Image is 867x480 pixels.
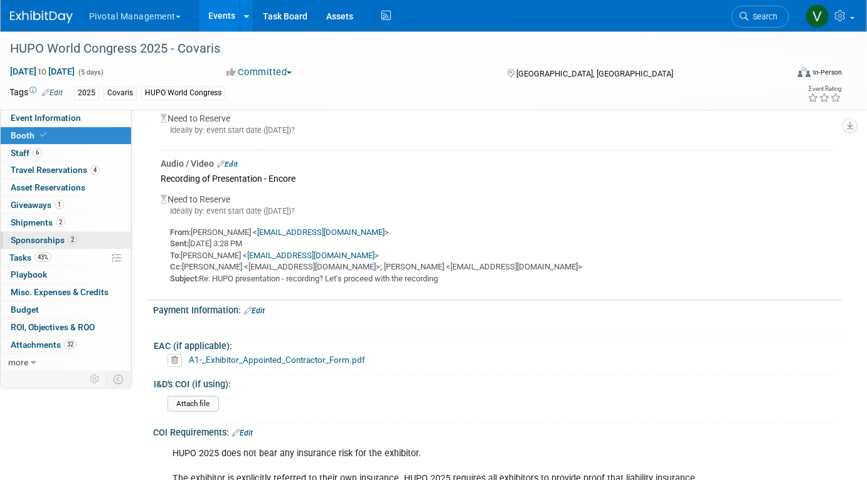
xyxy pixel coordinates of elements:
span: 1 [55,200,64,209]
td: Personalize Event Tab Strip [84,371,106,387]
button: Committed [222,66,297,79]
a: Tasks43% [1,249,131,266]
a: Edit [232,429,253,437]
div: Ideally by: event start date ([DATE])? [161,125,832,136]
span: 4 [90,165,100,175]
img: Format-Inperson.png [798,67,811,77]
div: Need to Reserve [161,187,832,285]
div: HUPO World Congress [141,86,225,100]
td: Tags [9,86,63,100]
img: Valerie Weld [806,4,829,28]
a: more [1,354,131,371]
a: Edit [244,306,265,315]
span: 2 [68,235,77,244]
td: Toggle Event Tabs [106,371,132,387]
a: Giveaways1 [1,197,131,214]
span: ROI, Objectives & ROO [11,322,95,332]
div: COI Requirements: [153,423,842,439]
a: Search [731,6,789,28]
span: Playbook [11,269,47,279]
a: Sponsorships2 [1,232,131,249]
b: To: [170,251,181,260]
span: Misc. Expenses & Credits [11,287,109,297]
span: Asset Reservations [11,182,85,192]
span: (5 days) [77,68,104,76]
b: From: [170,227,191,237]
div: I&D's COI (if using): [154,375,836,390]
a: A1-_Exhibitor_Appointed_Contractor_Form.pdf [189,355,365,365]
span: [DATE] [DATE] [9,66,75,77]
span: more [8,357,28,367]
div: Need to Reserve [161,106,832,146]
span: [GEOGRAPHIC_DATA], [GEOGRAPHIC_DATA] [517,69,674,78]
div: Ideally by: event start date ([DATE])? [161,206,832,217]
a: Playbook [1,266,131,283]
div: Event Format [719,65,842,84]
img: ExhibitDay [10,11,73,23]
a: Travel Reservations4 [1,162,131,179]
a: Budget [1,301,131,318]
b: Subject: [170,274,199,283]
a: Asset Reservations [1,179,131,196]
span: 43% [35,253,51,262]
div: Payment Information: [153,301,842,317]
span: 32 [64,340,77,349]
span: Sponsorships [11,235,77,245]
div: [PERSON_NAME] < > [DATE] 3:28 PM [PERSON_NAME] < > [PERSON_NAME] <[EMAIL_ADDRESS][DOMAIN_NAME]>; ... [161,217,832,285]
div: EAC (if applicable): [154,337,836,352]
b: Sent: [170,239,188,248]
a: Booth [1,127,131,144]
span: Search [748,12,777,21]
a: Edit [217,160,238,169]
span: 2 [56,217,65,227]
div: Recording of Presentation - Encore [161,170,832,187]
span: Giveaways [11,200,64,210]
i: Booth reservation complete [40,132,46,138]
div: In-Person [812,68,842,77]
a: ROI, Objectives & ROO [1,319,131,336]
span: to [36,66,48,76]
a: Misc. Expenses & Credits [1,284,131,301]
div: Event Rating [807,86,841,92]
a: [EMAIL_ADDRESS][DOMAIN_NAME] [257,227,385,237]
a: Delete attachment? [168,356,187,365]
span: Travel Reservations [11,165,100,175]
a: Shipments2 [1,214,131,231]
div: HUPO World Congress 2025 - Covaris [6,38,771,60]
div: Audio / Video [161,157,832,170]
span: Attachments [11,340,77,350]
span: Budget [11,305,39,315]
a: Attachments32 [1,337,131,353]
div: 2025 [74,86,99,100]
span: 6 [33,148,42,157]
div: Covaris [104,86,137,100]
b: Cc: [170,262,182,271]
span: Staff [11,148,42,158]
span: Event Information [11,113,81,123]
a: Staff6 [1,145,131,162]
a: Edit [42,88,63,97]
a: Event Information [1,110,131,127]
span: Tasks [9,253,51,263]
a: [EMAIL_ADDRESS][DOMAIN_NAME] [247,251,375,260]
span: Booth [11,130,49,140]
span: Shipments [11,217,65,227]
